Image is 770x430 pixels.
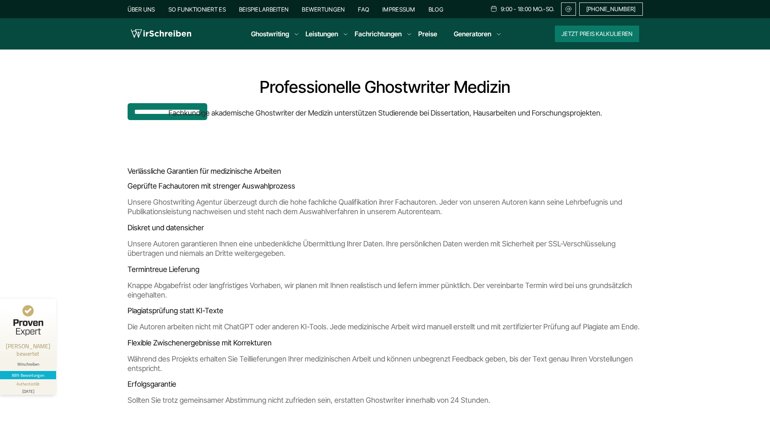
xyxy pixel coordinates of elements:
[418,30,437,38] a: Preise
[128,6,155,13] a: Über uns
[501,6,554,12] span: 9:00 - 18:00 Mo.-So.
[3,361,53,367] div: Wirschreiben
[128,224,643,232] h3: Diskret und datensicher
[454,29,491,39] a: Generatoren
[128,182,643,190] h3: Geprüfte Fachautoren mit strenger Auswahlprozess
[168,6,226,13] a: So funktioniert es
[128,395,643,405] div: Sollten Sie trotz gemeinsamer Abstimmung nicht zufrieden sein, erstatten Ghostwriter innerhalb vo...
[429,6,443,13] a: Blog
[490,5,498,12] img: Schedule
[358,6,369,13] a: FAQ
[131,28,191,40] img: logo wirschreiben
[128,380,643,388] h3: Erfolgsgarantie
[128,322,643,331] div: Die Autoren arbeiten nicht mit ChatGPT oder anderen KI-Tools. Jede medizinische Arbeit wird manue...
[3,387,53,393] div: [DATE]
[128,239,643,258] div: Unsere Autoren garantieren Ihnen eine unbedenkliche Übermittlung Ihrer Daten. Ihre persönlichen D...
[128,354,643,373] div: Während des Projekts erhalten Sie Teillieferungen Ihrer medizinischen Arbeit und können unbegrenz...
[555,26,639,42] button: Jetzt Preis kalkulieren
[355,29,402,39] a: Fachrichtungen
[251,29,289,39] a: Ghostwriting
[239,6,289,13] a: Beispielarbeiten
[121,77,649,97] h1: Professionelle Ghostwriter Medizin
[302,6,345,13] a: Bewertungen
[586,6,636,12] span: [PHONE_NUMBER]
[128,168,643,175] h2: Verlässliche Garantien für medizinische Arbeiten
[168,109,602,117] span: Fachkundige akademische Ghostwriter der Medizin unterstützen Studierende bei Dissertation, Hausar...
[306,29,338,39] a: Leistungen
[579,2,643,16] a: [PHONE_NUMBER]
[128,197,643,217] div: Unsere Ghostwriting Agentur überzeugt durch die hohe fachliche Qualifikation ihrer Fachautoren. J...
[128,266,643,273] h3: Termintreue Lieferung
[382,6,415,13] a: Impressum
[128,339,643,347] h3: Flexible Zwischenergebnisse mit Korrekturen
[128,307,643,314] h3: Plagiatsprüfung statt KI-Texte
[17,381,40,387] div: Authentizität
[128,281,643,300] div: Knappe Abgabefrist oder langfristiges Vorhaben, wir planen mit Ihnen realistisch und liefern imme...
[565,6,572,12] img: Email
